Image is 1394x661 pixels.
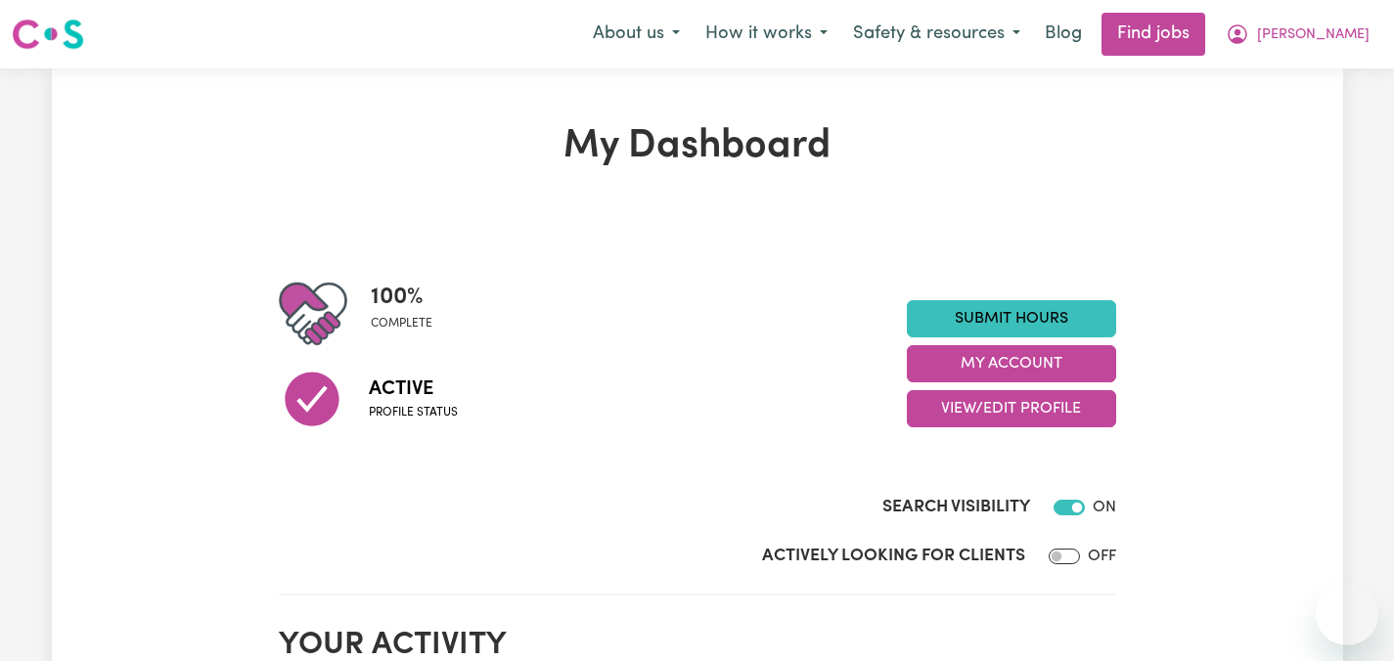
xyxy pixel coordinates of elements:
label: Actively Looking for Clients [762,544,1025,569]
span: ON [1093,500,1116,515]
span: OFF [1088,549,1116,564]
a: Blog [1033,13,1094,56]
span: Active [369,375,458,404]
h1: My Dashboard [279,123,1116,170]
iframe: Button to launch messaging window [1316,583,1378,645]
img: Careseekers logo [12,17,84,52]
button: About us [580,14,693,55]
button: View/Edit Profile [907,390,1116,427]
button: My Account [907,345,1116,382]
button: Safety & resources [840,14,1033,55]
span: [PERSON_NAME] [1257,24,1370,46]
a: Find jobs [1102,13,1205,56]
label: Search Visibility [882,495,1030,520]
button: My Account [1213,14,1382,55]
div: Profile completeness: 100% [371,280,448,348]
button: How it works [693,14,840,55]
a: Careseekers logo [12,12,84,57]
span: complete [371,315,432,332]
a: Submit Hours [907,300,1116,337]
span: 100 % [371,280,432,315]
span: Profile status [369,404,458,421]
